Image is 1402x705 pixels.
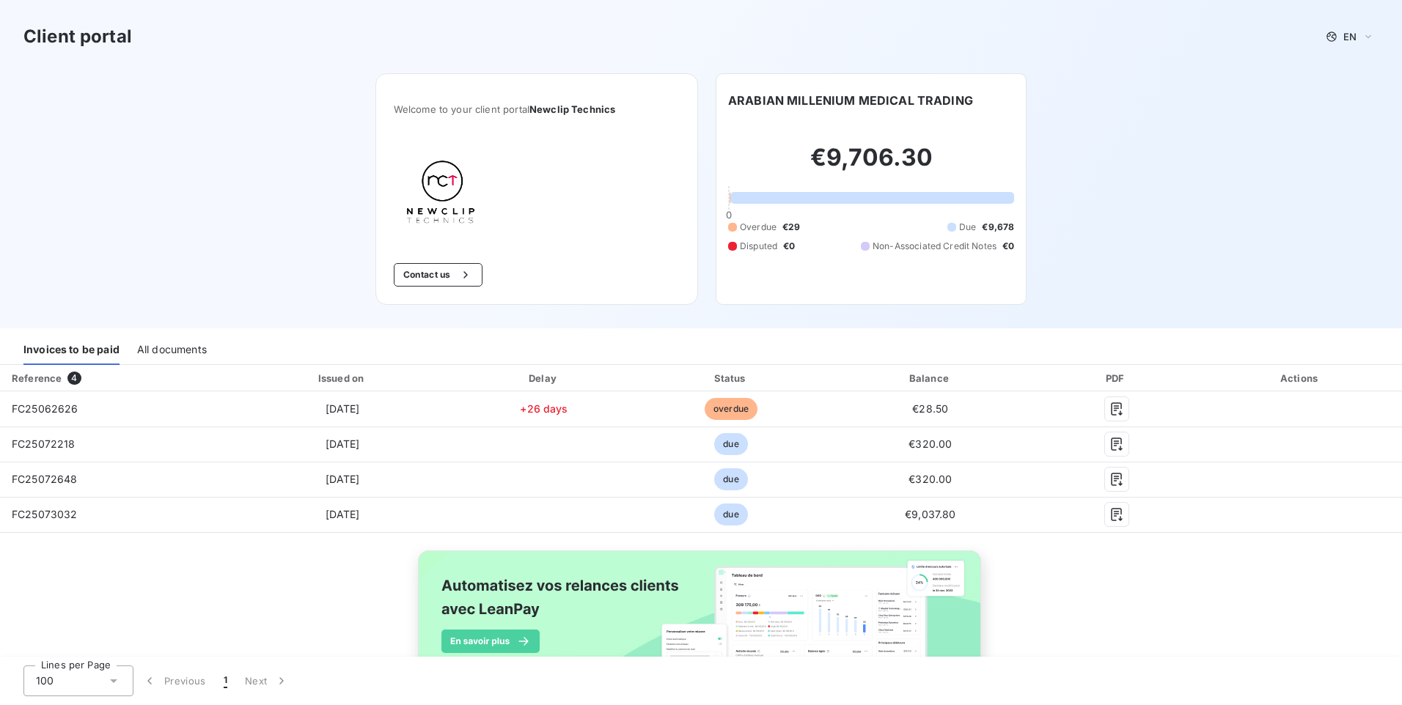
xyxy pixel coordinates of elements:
[394,150,488,240] img: Company logo
[740,240,777,253] span: Disputed
[12,508,78,520] span: FC25073032
[982,221,1014,234] span: €9,678
[639,371,823,385] div: Status
[455,371,633,385] div: Delay
[326,473,360,485] span: [DATE]
[705,398,757,420] span: overdue
[959,221,976,234] span: Due
[714,503,747,525] span: due
[714,468,747,490] span: due
[326,402,360,415] span: [DATE]
[394,103,680,115] span: Welcome to your client portal
[12,473,78,485] span: FC25072648
[12,402,78,415] span: FC25062626
[905,508,955,520] span: €9,037.80
[728,92,973,109] h6: ARABIAN MILLENIUM MEDICAL TRADING
[782,221,800,234] span: €29
[394,263,482,287] button: Contact us
[12,372,62,384] div: Reference
[1002,240,1014,253] span: €0
[714,433,747,455] span: due
[224,673,227,688] span: 1
[909,438,952,450] span: €320.00
[67,372,81,385] span: 4
[873,240,997,253] span: Non-Associated Credit Notes
[236,665,298,696] button: Next
[829,371,1031,385] div: Balance
[215,665,236,696] button: 1
[1343,31,1357,43] span: EN
[740,221,777,234] span: Overdue
[912,402,948,415] span: €28.50
[726,209,732,221] span: 0
[326,508,360,520] span: [DATE]
[1037,371,1196,385] div: PDF
[133,665,215,696] button: Previous
[520,402,568,415] span: +26 days
[326,438,360,450] span: [DATE]
[909,473,952,485] span: €320.00
[235,371,449,385] div: Issued on
[783,240,795,253] span: €0
[1202,371,1399,385] div: Actions
[36,673,54,688] span: 100
[23,23,132,50] h3: Client portal
[728,143,1014,187] h2: €9,706.30
[137,334,207,365] div: All documents
[529,103,615,115] span: Newclip Technics
[23,334,120,365] div: Invoices to be paid
[12,438,76,450] span: FC25072218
